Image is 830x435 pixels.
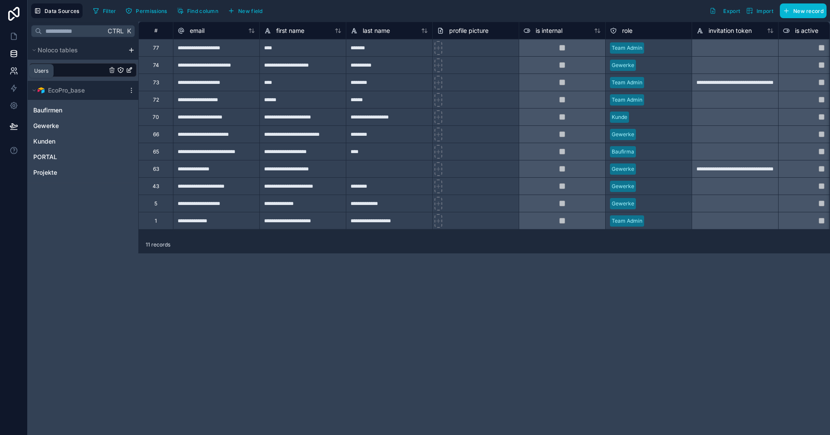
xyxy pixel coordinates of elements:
span: 11 records [146,241,170,248]
button: New record [780,3,827,18]
span: EcoPro_base [48,86,85,95]
div: 5 [154,200,157,207]
span: Filter [103,8,116,14]
span: Kunden [33,137,55,146]
img: Airtable Logo [38,87,45,94]
a: User [33,66,107,74]
span: PORTAL [33,153,57,161]
div: 66 [153,131,159,138]
div: 74 [153,62,159,69]
div: Projekte [29,166,137,179]
button: New field [225,4,266,17]
div: Kunde [612,113,627,121]
button: Export [706,3,743,18]
a: Baufirmen [33,106,115,115]
div: Team Admin [612,79,642,86]
div: 63 [153,166,159,173]
span: first name [276,26,304,35]
div: 72 [153,96,159,103]
div: Team Admin [612,44,642,52]
span: Baufirmen [33,106,62,115]
div: PORTAL [29,150,137,164]
div: Gewerke [612,182,634,190]
div: 43 [153,183,159,190]
div: Gewerke [29,119,137,133]
span: K [126,28,132,34]
div: 1 [155,217,157,224]
span: last name [363,26,390,35]
div: 65 [153,148,159,155]
span: role [622,26,632,35]
button: Find column [174,4,221,17]
span: Data Sources [45,8,80,14]
a: New record [776,3,827,18]
div: User [29,63,137,77]
button: Data Sources [31,3,83,18]
button: Filter [89,4,119,17]
span: email [190,26,204,35]
button: Import [743,3,776,18]
span: Projekte [33,168,57,177]
div: 73 [153,79,159,86]
span: New record [793,8,824,14]
span: Import [757,8,773,14]
span: Export [723,8,740,14]
div: Kunden [29,134,137,148]
div: Users [34,67,48,74]
div: Gewerke [612,131,634,138]
div: Gewerke [612,200,634,208]
a: PORTAL [33,153,115,161]
button: Permissions [122,4,170,17]
div: # [145,27,166,34]
span: Permissions [136,8,167,14]
span: Ctrl [107,26,124,36]
div: Baufirma [612,148,634,156]
a: Kunden [33,137,115,146]
span: New field [238,8,263,14]
div: Baufirmen [29,103,137,117]
a: Permissions [122,4,173,17]
span: is internal [536,26,562,35]
div: Team Admin [612,96,642,104]
div: Gewerke [612,61,634,69]
span: Gewerke [33,122,59,130]
div: 70 [153,114,159,121]
div: 77 [153,45,159,51]
div: Team Admin [612,217,642,225]
span: Find column [187,8,218,14]
span: profile picture [449,26,488,35]
a: Gewerke [33,122,115,130]
span: Noloco tables [38,46,78,54]
button: Airtable LogoEcoPro_base [29,84,124,96]
a: Projekte [33,168,115,177]
span: is active [795,26,818,35]
button: Noloco tables [29,44,124,56]
div: Gewerke [612,165,634,173]
span: invitation token [709,26,752,35]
